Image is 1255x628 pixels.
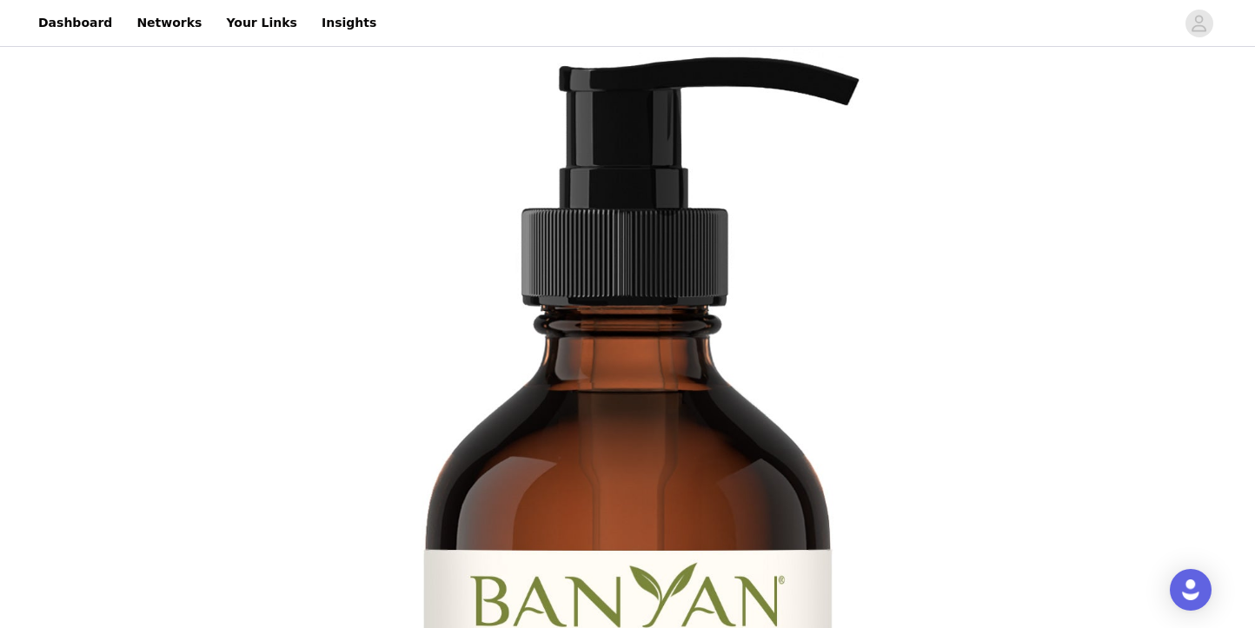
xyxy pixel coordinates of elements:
[28,3,123,43] a: Dashboard
[126,3,212,43] a: Networks
[216,3,308,43] a: Your Links
[1170,569,1212,611] div: Open Intercom Messenger
[311,3,387,43] a: Insights
[1191,10,1207,37] div: avatar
